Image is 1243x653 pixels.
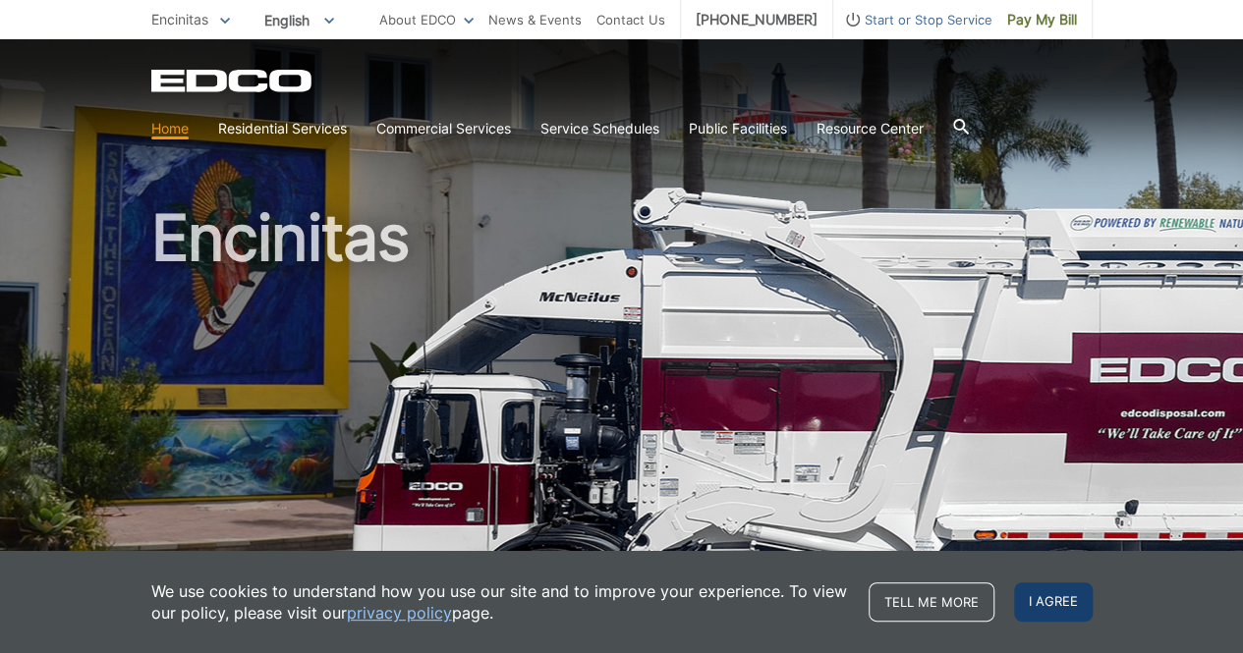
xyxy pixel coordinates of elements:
[151,580,849,624] p: We use cookies to understand how you use our site and to improve your experience. To view our pol...
[817,118,924,139] a: Resource Center
[1007,9,1077,30] span: Pay My Bill
[347,602,452,624] a: privacy policy
[689,118,787,139] a: Public Facilities
[151,11,208,27] span: Encinitas
[379,9,474,30] a: About EDCO
[151,206,1093,637] h1: Encinitas
[376,118,511,139] a: Commercial Services
[540,118,659,139] a: Service Schedules
[151,69,314,92] a: EDCD logo. Return to the homepage.
[1014,582,1093,622] span: I agree
[218,118,347,139] a: Residential Services
[151,118,189,139] a: Home
[250,4,349,36] span: English
[596,9,665,30] a: Contact Us
[488,9,582,30] a: News & Events
[869,582,994,622] a: Tell me more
